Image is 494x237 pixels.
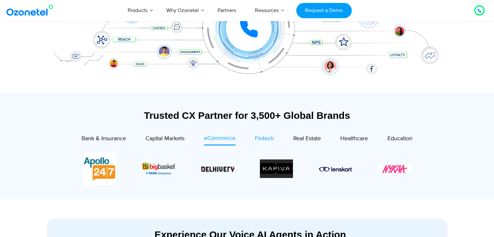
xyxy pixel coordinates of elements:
[82,135,126,142] span: Bank & Insurance
[146,134,184,145] a: Capital Markets
[296,3,352,18] a: Request a Demo
[340,134,368,145] a: Healthcare
[204,134,235,145] a: eCommerce
[255,135,274,142] span: Fintech
[47,110,447,121] div: Trusted CX Partner for 3,500+ Global Brands
[293,135,321,142] span: Real Estate
[293,134,321,145] a: Real Estate
[82,134,126,145] a: Bank & Insurance
[387,135,412,142] span: Education
[387,134,412,145] a: Education
[204,135,235,142] span: eCommerce
[146,135,184,142] span: Capital Markets
[255,134,274,145] a: Fintech
[340,135,368,142] span: Healthcare
[83,152,411,185] div: Image Carousel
